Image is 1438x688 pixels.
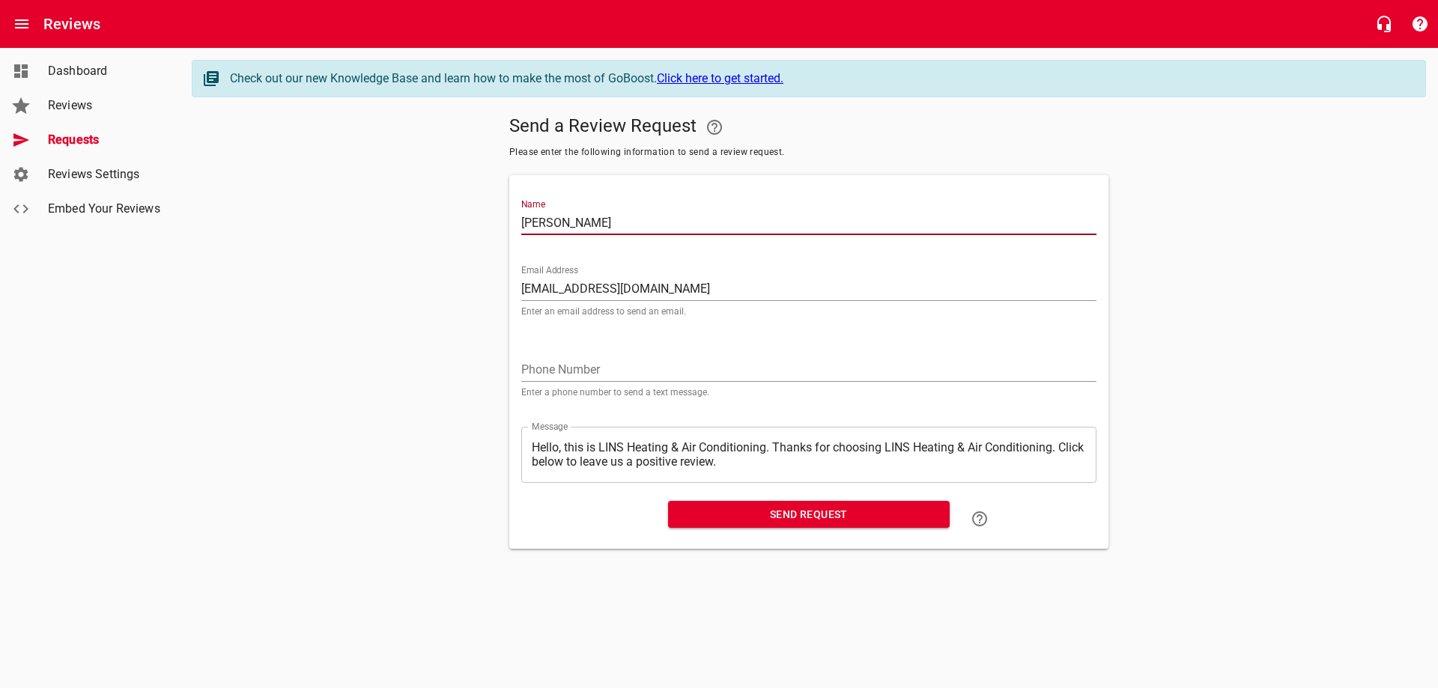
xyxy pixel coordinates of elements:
[1366,6,1402,42] button: Live Chat
[509,145,1108,160] span: Please enter the following information to send a review request.
[230,70,1410,88] div: Check out our new Knowledge Base and learn how to make the most of GoBoost.
[680,505,938,524] span: Send Request
[48,165,162,183] span: Reviews Settings
[48,131,162,149] span: Requests
[521,200,545,209] label: Name
[521,266,578,275] label: Email Address
[521,388,1096,397] p: Enter a phone number to send a text message.
[48,62,162,80] span: Dashboard
[43,12,100,36] h6: Reviews
[657,71,783,85] a: Click here to get started.
[532,440,1086,469] textarea: Hello, this is LINS Heating & Air Conditioning. Thanks for choosing LINS Heating & Air Conditioni...
[48,200,162,218] span: Embed Your Reviews
[962,501,998,537] a: Learn how to "Send a Review Request"
[4,6,40,42] button: Open drawer
[48,97,162,115] span: Reviews
[521,307,1096,316] p: Enter an email address to send an email.
[509,109,1108,145] h5: Send a Review Request
[1402,6,1438,42] button: Support Portal
[668,501,950,529] button: Send Request
[697,109,732,145] a: Your Google or Facebook account must be connected to "Send a Review Request"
